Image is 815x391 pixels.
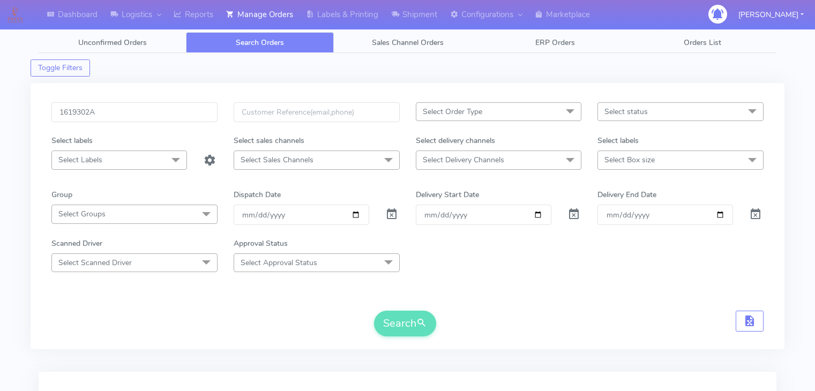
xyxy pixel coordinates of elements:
span: Select Labels [58,155,102,165]
span: Select Sales Channels [241,155,313,165]
input: Order Id [51,102,218,122]
span: ERP Orders [535,37,575,48]
label: Group [51,189,72,200]
button: [PERSON_NAME] [730,4,812,26]
span: Orders List [684,37,721,48]
span: Select Scanned Driver [58,258,132,268]
span: Sales Channel Orders [372,37,444,48]
span: Unconfirmed Orders [78,37,147,48]
input: Customer Reference(email,phone) [234,102,400,122]
label: Dispatch Date [234,189,281,200]
label: Delivery End Date [597,189,656,200]
button: Search [374,311,436,336]
span: Select status [604,107,648,117]
span: Select Delivery Channels [423,155,504,165]
ul: Tabs [39,32,776,53]
span: Search Orders [236,37,284,48]
label: Select delivery channels [416,135,495,146]
span: Select Groups [58,209,106,219]
label: Delivery Start Date [416,189,479,200]
button: Toggle Filters [31,59,90,77]
span: Select Approval Status [241,258,317,268]
label: Approval Status [234,238,288,249]
label: Select labels [597,135,639,146]
label: Select labels [51,135,93,146]
label: Scanned Driver [51,238,102,249]
span: Select Box size [604,155,655,165]
label: Select sales channels [234,135,304,146]
span: Select Order Type [423,107,482,117]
